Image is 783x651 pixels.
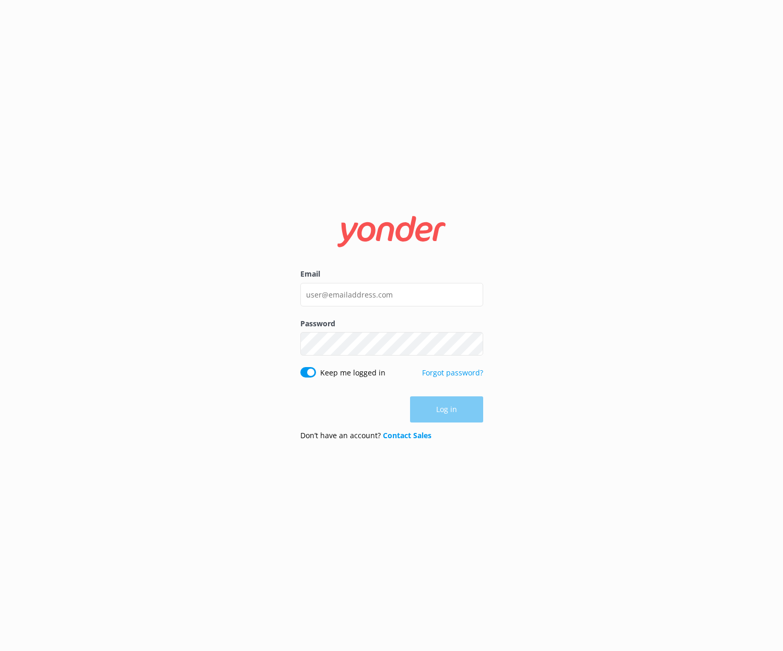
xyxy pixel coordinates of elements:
label: Email [300,268,483,280]
a: Forgot password? [422,368,483,378]
label: Keep me logged in [320,367,385,379]
p: Don’t have an account? [300,430,431,441]
label: Password [300,318,483,329]
input: user@emailaddress.com [300,283,483,306]
a: Contact Sales [383,430,431,440]
button: Show password [462,334,483,355]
